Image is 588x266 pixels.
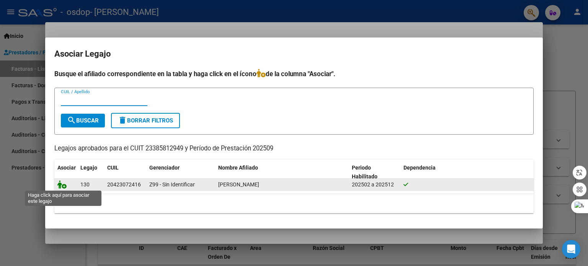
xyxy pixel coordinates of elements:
span: Gerenciador [149,165,180,171]
datatable-header-cell: Asociar [54,160,77,185]
span: Z99 - Sin Identificar [149,181,195,188]
div: 202502 a 202512 [352,180,397,189]
div: 1 registros [54,194,534,213]
span: Legajo [80,165,97,171]
mat-icon: delete [118,116,127,125]
datatable-header-cell: Periodo Habilitado [349,160,400,185]
span: Buscar [67,117,99,124]
span: CUIL [107,165,119,171]
span: Asociar [57,165,76,171]
div: 20423072416 [107,180,141,189]
datatable-header-cell: Legajo [77,160,104,185]
h2: Asociar Legajo [54,47,534,61]
span: Nombre Afiliado [218,165,258,171]
datatable-header-cell: CUIL [104,160,146,185]
span: SILVA LAUTARO EZEQUIEL [218,181,259,188]
p: Legajos aprobados para el CUIT 23385812949 y Período de Prestación 202509 [54,144,534,153]
span: Borrar Filtros [118,117,173,124]
div: Open Intercom Messenger [562,240,580,258]
datatable-header-cell: Gerenciador [146,160,215,185]
mat-icon: search [67,116,76,125]
datatable-header-cell: Dependencia [400,160,534,185]
button: Borrar Filtros [111,113,180,128]
datatable-header-cell: Nombre Afiliado [215,160,349,185]
span: 130 [80,181,90,188]
button: Buscar [61,114,105,127]
h4: Busque el afiliado correspondiente en la tabla y haga click en el ícono de la columna "Asociar". [54,69,534,79]
span: Dependencia [403,165,436,171]
span: Periodo Habilitado [352,165,377,180]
